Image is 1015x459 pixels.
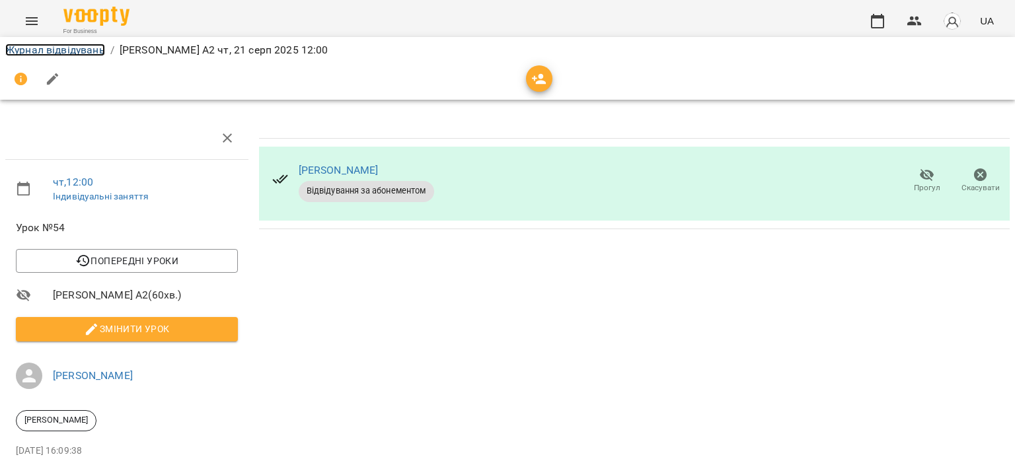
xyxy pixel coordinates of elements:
[53,176,93,188] a: чт , 12:00
[16,249,238,273] button: Попередні уроки
[63,27,130,36] span: For Business
[299,185,434,197] span: Відвідування за абонементом
[63,7,130,26] img: Voopty Logo
[16,444,238,458] p: [DATE] 16:09:38
[120,42,328,58] p: [PERSON_NAME] А2 чт, 21 серп 2025 12:00
[5,44,105,56] a: Журнал відвідувань
[16,220,238,236] span: Урок №54
[16,410,96,431] div: [PERSON_NAME]
[975,9,999,33] button: UA
[980,14,994,28] span: UA
[17,414,96,426] span: [PERSON_NAME]
[53,191,149,201] a: Індивідуальні заняття
[943,12,961,30] img: avatar_s.png
[900,162,954,199] button: Прогул
[914,182,940,194] span: Прогул
[26,321,227,337] span: Змінити урок
[53,369,133,382] a: [PERSON_NAME]
[26,253,227,269] span: Попередні уроки
[961,182,1000,194] span: Скасувати
[53,287,238,303] span: [PERSON_NAME] А2 ( 60 хв. )
[110,42,114,58] li: /
[954,162,1007,199] button: Скасувати
[16,5,48,37] button: Menu
[16,317,238,341] button: Змінити урок
[299,164,379,176] a: [PERSON_NAME]
[5,42,1010,58] nav: breadcrumb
